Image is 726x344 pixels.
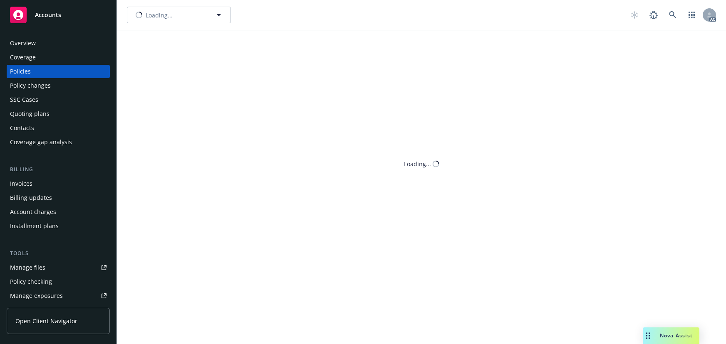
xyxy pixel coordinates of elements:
[10,51,36,64] div: Coverage
[7,37,110,50] a: Overview
[7,205,110,219] a: Account charges
[10,121,34,135] div: Contacts
[664,7,681,23] a: Search
[10,191,52,204] div: Billing updates
[7,51,110,64] a: Coverage
[10,261,45,274] div: Manage files
[404,160,431,168] div: Loading...
[127,7,231,23] button: Loading...
[10,289,63,302] div: Manage exposures
[626,7,643,23] a: Start snowing
[10,177,32,190] div: Invoices
[7,219,110,233] a: Installment plans
[10,79,51,92] div: Policy changes
[7,275,110,288] a: Policy checking
[7,93,110,106] a: SSC Cases
[35,12,61,18] span: Accounts
[10,275,52,288] div: Policy checking
[7,261,110,274] a: Manage files
[10,107,50,120] div: Quoting plans
[10,65,31,78] div: Policies
[10,93,38,106] div: SSC Cases
[7,249,110,258] div: Tools
[7,135,110,149] a: Coverage gap analysis
[7,107,110,120] a: Quoting plans
[7,165,110,174] div: Billing
[7,177,110,190] a: Invoices
[660,332,693,339] span: Nova Assist
[15,317,77,325] span: Open Client Navigator
[10,135,72,149] div: Coverage gap analysis
[7,289,110,302] a: Manage exposures
[684,7,700,23] a: Switch app
[7,79,110,92] a: Policy changes
[643,327,699,344] button: Nova Assist
[10,37,36,50] div: Overview
[643,327,653,344] div: Drag to move
[7,65,110,78] a: Policies
[7,121,110,135] a: Contacts
[146,11,173,20] span: Loading...
[7,191,110,204] a: Billing updates
[10,205,56,219] div: Account charges
[7,3,110,27] a: Accounts
[10,219,59,233] div: Installment plans
[645,7,662,23] a: Report a Bug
